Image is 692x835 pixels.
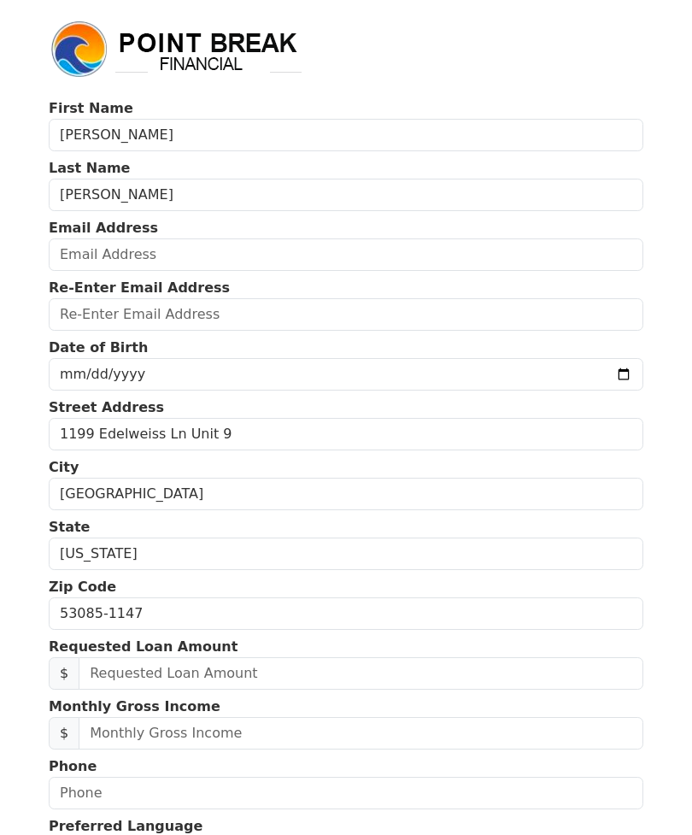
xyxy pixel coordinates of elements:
input: Street Address [49,418,643,450]
strong: State [49,519,90,535]
strong: Street Address [49,399,164,415]
strong: Last Name [49,160,130,176]
input: Last Name [49,179,643,211]
img: logo.png [49,19,305,80]
strong: Email Address [49,220,158,236]
input: Monthly Gross Income [79,717,643,750]
strong: Requested Loan Amount [49,638,238,655]
strong: Date of Birth [49,339,148,356]
input: Phone [49,777,643,809]
input: First Name [49,119,643,151]
input: Re-Enter Email Address [49,298,643,331]
strong: Phone [49,758,97,774]
strong: Zip Code [49,579,116,595]
input: Zip Code [49,597,643,630]
span: $ [49,657,79,690]
input: Requested Loan Amount [79,657,643,690]
input: Email Address [49,238,643,271]
strong: City [49,459,79,475]
span: $ [49,717,79,750]
strong: Preferred Language [49,818,202,834]
p: Monthly Gross Income [49,697,643,717]
input: City [49,478,643,510]
strong: First Name [49,100,133,116]
strong: Re-Enter Email Address [49,279,230,296]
